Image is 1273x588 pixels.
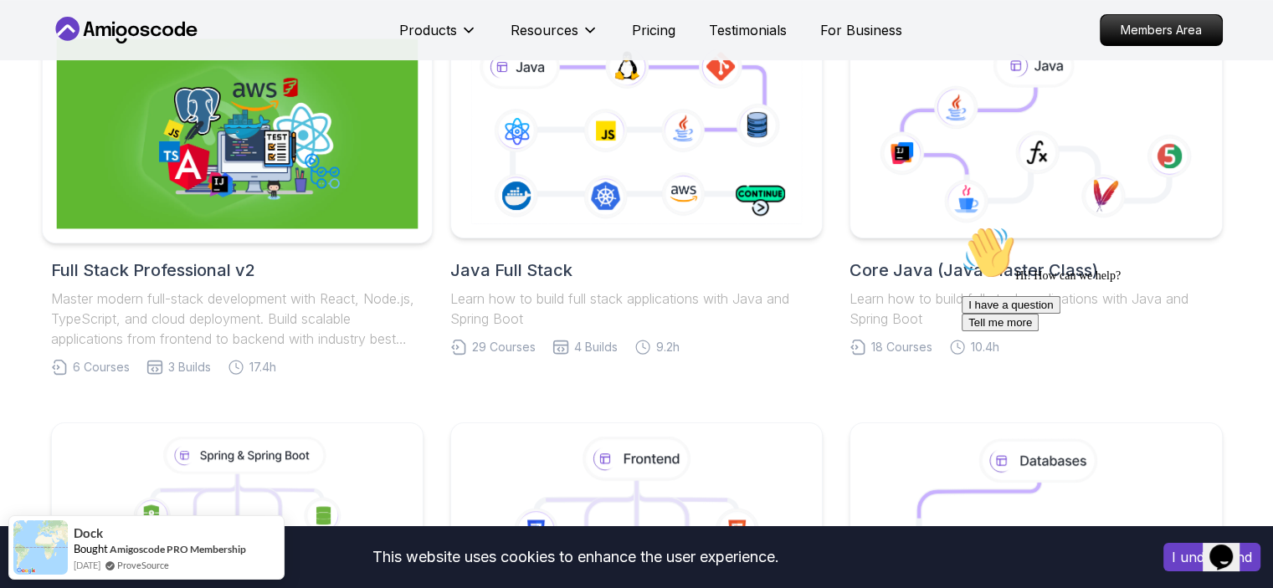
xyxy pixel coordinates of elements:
img: provesource social proof notification image [13,520,68,575]
span: 4 Builds [574,339,618,355]
span: 9.2h [656,339,680,355]
span: Hi! How can we help? [7,50,166,63]
a: Core Java (Java Master Class)Learn how to build full stack applications with Java and Spring Boot... [850,29,1222,355]
a: Java Full StackLearn how to build full stack applications with Java and Spring Boot29 Courses4 Bu... [450,29,823,355]
h2: Java Full Stack [450,258,823,282]
div: 👋Hi! How can we help?I have a questionTell me more [7,7,308,112]
p: Learn how to build full stack applications with Java and Spring Boot [450,289,823,329]
a: For Business [820,20,902,40]
a: Pricing [632,20,675,40]
a: Full Stack Professional v2Full Stack Professional v2Master modern full-stack development with Rea... [51,29,423,376]
span: 29 Courses [472,339,536,355]
span: [DATE] [74,558,100,572]
a: Amigoscode PRO Membership [110,543,246,555]
a: Testimonials [709,20,787,40]
p: Members Area [1101,15,1222,45]
h2: Full Stack Professional v2 [51,258,423,282]
p: Resources [511,20,578,40]
a: ProveSource [117,558,169,572]
iframe: chat widget [955,219,1256,513]
span: 3 Builds [168,359,211,376]
span: Bought [74,542,108,555]
p: Products [399,20,457,40]
button: Tell me more [7,95,84,112]
span: 18 Courses [871,339,932,355]
button: Resources [511,20,598,54]
h2: Core Java (Java Master Class) [850,258,1222,282]
button: Accept cookies [1163,543,1260,571]
iframe: chat widget [1203,521,1256,571]
img: :wave: [7,7,60,60]
p: Master modern full-stack development with React, Node.js, TypeScript, and cloud deployment. Build... [51,289,423,349]
img: Full Stack Professional v2 [56,39,418,229]
span: 17.4h [249,359,276,376]
p: Learn how to build full stack applications with Java and Spring Boot [850,289,1222,329]
button: I have a question [7,77,105,95]
a: Members Area [1100,14,1223,46]
span: Dock [74,526,103,540]
button: Products [399,20,477,54]
span: 6 Courses [73,359,130,376]
div: This website uses cookies to enhance the user experience. [13,539,1138,575]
